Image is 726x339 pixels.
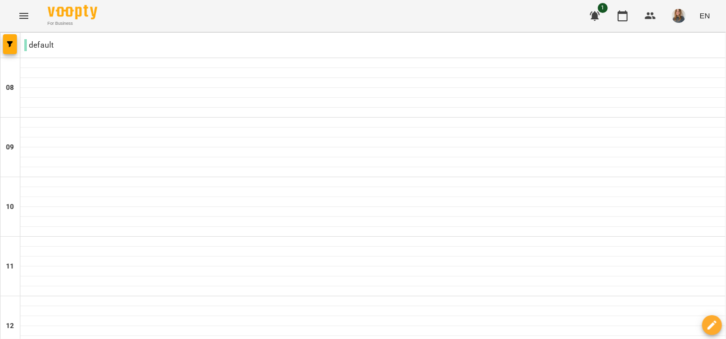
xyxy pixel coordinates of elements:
[598,3,608,13] span: 1
[48,20,97,27] span: For Business
[12,4,36,28] button: Menu
[6,142,14,153] h6: 09
[6,321,14,332] h6: 12
[6,261,14,272] h6: 11
[48,5,97,19] img: Voopty Logo
[6,202,14,212] h6: 10
[672,9,686,23] img: 6f40374b6a1accdc2a90a8d7dc3ac7b7.jpg
[700,10,710,21] span: EN
[24,39,54,51] p: default
[6,82,14,93] h6: 08
[696,6,714,25] button: EN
